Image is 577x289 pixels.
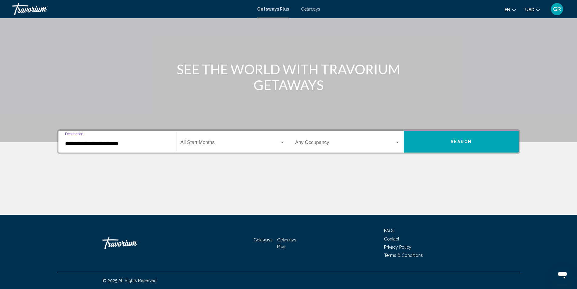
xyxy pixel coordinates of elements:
[384,228,394,233] a: FAQs
[277,237,296,249] a: Getaways Plus
[257,7,289,12] a: Getaways Plus
[102,278,158,283] span: © 2025 All Rights Reserved.
[384,253,423,258] a: Terms & Conditions
[175,61,402,93] h1: SEE THE WORLD WITH TRAVORIUM GETAWAYS
[384,237,399,241] a: Contact
[505,5,516,14] button: Change language
[553,265,572,284] iframe: Кнопка запуска окна обмена сообщениями
[525,5,540,14] button: Change currency
[525,7,534,12] span: USD
[301,7,320,12] a: Getaways
[384,245,411,250] a: Privacy Policy
[553,6,561,12] span: GR
[102,234,163,252] a: Travorium
[451,139,472,144] span: Search
[404,131,519,153] button: Search
[12,3,251,15] a: Travorium
[505,7,510,12] span: en
[549,3,565,15] button: User Menu
[254,237,273,242] a: Getaways
[58,131,519,153] div: Search widget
